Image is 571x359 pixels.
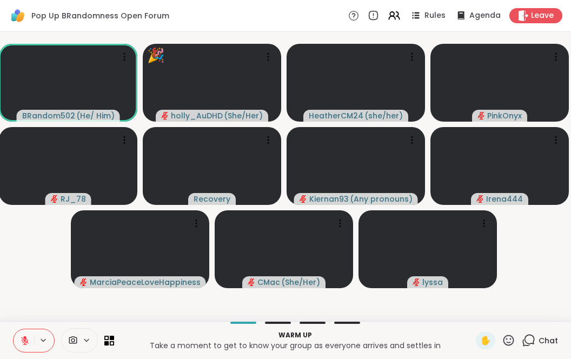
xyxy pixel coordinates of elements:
span: HeatherCM24 [309,110,363,121]
span: ( Any pronouns ) [350,194,413,204]
span: ( She/Her ) [281,277,320,288]
span: audio-muted [80,278,88,286]
span: Chat [539,335,558,346]
span: audio-muted [300,195,307,203]
p: Warm up [121,330,469,340]
span: holly_AuDHD [171,110,223,121]
img: ShareWell Logomark [9,6,27,25]
span: ( She/Her ) [224,110,263,121]
span: lyssa [422,277,443,288]
span: Irena444 [486,194,523,204]
span: Recovery [194,194,230,204]
span: Pop Up BRandomness Open Forum [31,10,169,21]
span: audio-muted [161,112,169,119]
div: 🎉 [147,45,164,66]
span: RJ_78 [61,194,86,204]
span: CMac [257,277,280,288]
span: audio-muted [51,195,58,203]
span: audio-muted [477,112,485,119]
p: Take a moment to get to know your group as everyone arrives and settles in [121,340,469,351]
span: MarciaPeaceLoveHappiness [90,277,201,288]
span: Leave [531,10,554,21]
span: PinkOnyx [487,110,522,121]
span: Kiernan93 [309,194,349,204]
span: ( she/her ) [364,110,403,121]
span: ( He/ Him ) [76,110,115,121]
span: audio-muted [413,278,420,286]
span: ✋ [480,334,491,347]
span: audio-muted [248,278,255,286]
span: Agenda [469,10,501,21]
span: audio-muted [476,195,484,203]
span: Rules [424,10,446,21]
span: BRandom502 [22,110,75,121]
